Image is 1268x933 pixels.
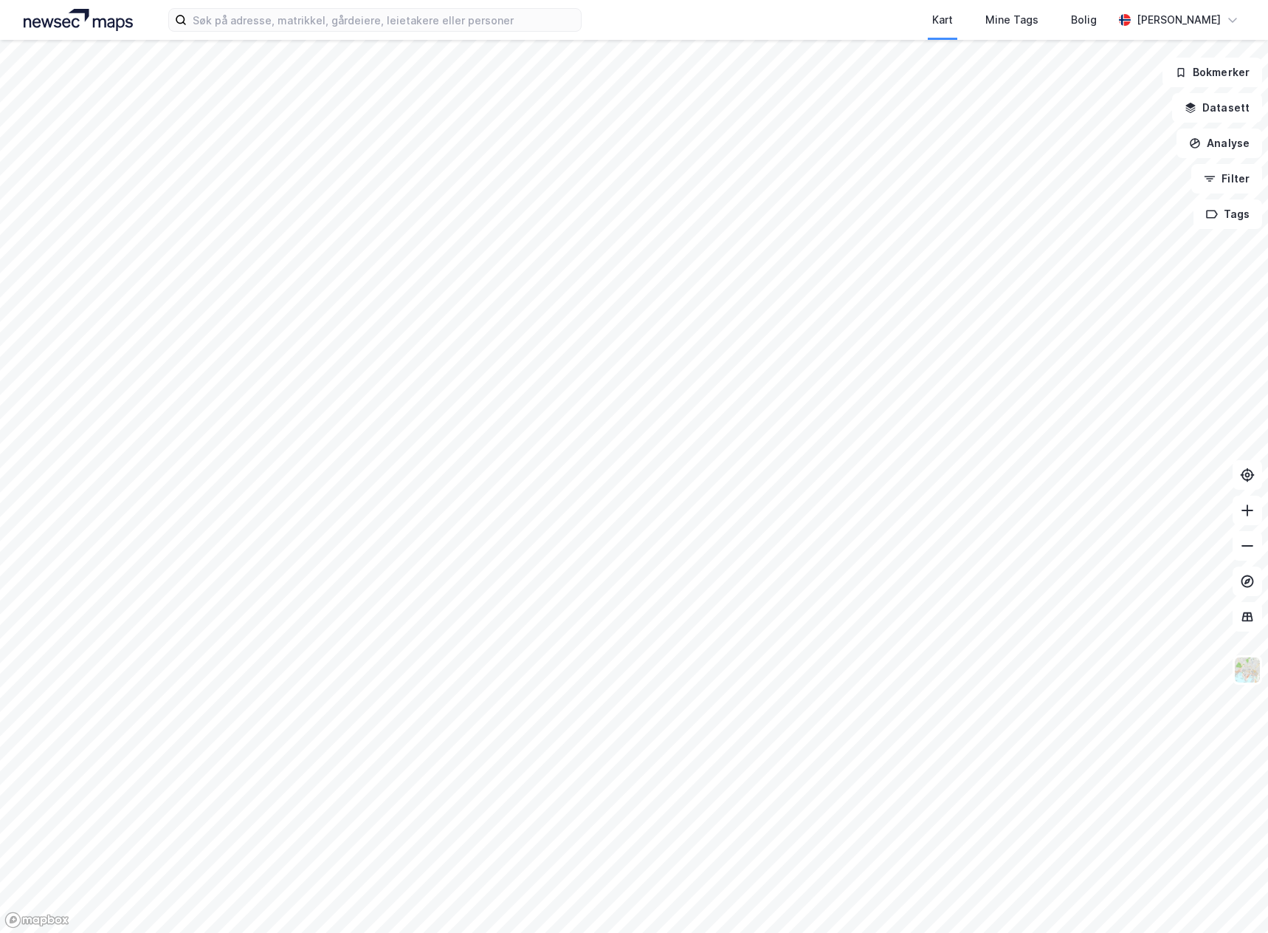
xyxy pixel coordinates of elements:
iframe: Chat Widget [1194,862,1268,933]
div: Kontrollprogram for chat [1194,862,1268,933]
img: logo.a4113a55bc3d86da70a041830d287a7e.svg [24,9,133,31]
div: Kart [932,11,953,29]
div: Bolig [1071,11,1097,29]
div: [PERSON_NAME] [1137,11,1221,29]
input: Søk på adresse, matrikkel, gårdeiere, leietakere eller personer [187,9,581,31]
div: Mine Tags [985,11,1038,29]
